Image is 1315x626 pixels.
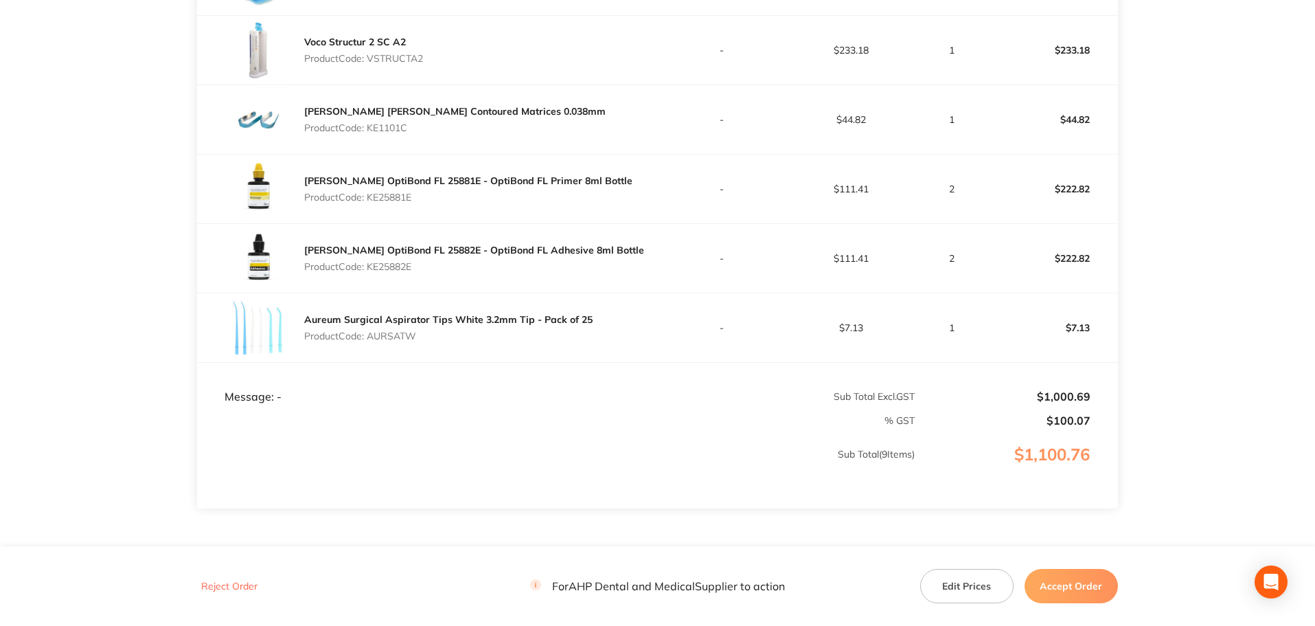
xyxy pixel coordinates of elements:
img: ZjM1bXAzeQ [225,293,293,362]
a: Voco Structur 2 SC A2 [304,36,406,48]
a: [PERSON_NAME] [PERSON_NAME] Contoured Matrices 0.038mm [304,105,606,118]
p: - [659,183,786,194]
img: OW9sYzlsag [225,224,293,293]
p: $233.18 [787,45,915,56]
p: Product Code: AURSATW [304,331,593,342]
p: 2 [916,253,988,264]
p: $1,000.69 [916,390,1090,403]
p: Product Code: VSTRUCTA2 [304,53,423,64]
td: Message: - [197,362,657,403]
p: 1 [916,114,988,125]
p: Sub Total Excl. GST [659,391,915,402]
img: bHI2NG44Zg [225,155,293,223]
p: 1 [916,45,988,56]
a: [PERSON_NAME] OptiBond FL 25882E - OptiBond FL Adhesive 8ml Bottle [304,244,644,256]
p: $1,100.76 [916,445,1117,492]
p: $111.41 [787,253,915,264]
img: aWdtMDBncA [225,85,293,154]
button: Accept Order [1025,569,1118,603]
p: $222.82 [990,172,1117,205]
a: Aureum Surgical Aspirator Tips White 3.2mm Tip - Pack of 25 [304,313,593,326]
p: $44.82 [990,103,1117,136]
p: 1 [916,322,988,333]
p: $111.41 [787,183,915,194]
p: Product Code: KE25881E [304,192,632,203]
p: - [659,114,786,125]
p: Product Code: KE25882E [304,261,644,272]
img: dXRiMGo3aA [225,16,293,85]
p: $7.13 [787,322,915,333]
p: % GST [198,415,915,426]
p: $100.07 [916,414,1090,427]
p: - [659,253,786,264]
p: 2 [916,183,988,194]
p: - [659,322,786,333]
p: $233.18 [990,34,1117,67]
button: Reject Order [197,581,262,593]
p: For AHP Dental and Medical Supplier to action [530,580,785,593]
div: Open Intercom Messenger [1255,566,1288,599]
p: $44.82 [787,114,915,125]
a: [PERSON_NAME] OptiBond FL 25881E - OptiBond FL Primer 8ml Bottle [304,175,632,187]
p: $7.13 [990,311,1117,344]
p: Product Code: KE1101C [304,122,606,133]
p: Sub Total ( 9 Items) [198,449,915,487]
p: $222.82 [990,242,1117,275]
p: - [659,45,786,56]
button: Edit Prices [920,569,1014,603]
